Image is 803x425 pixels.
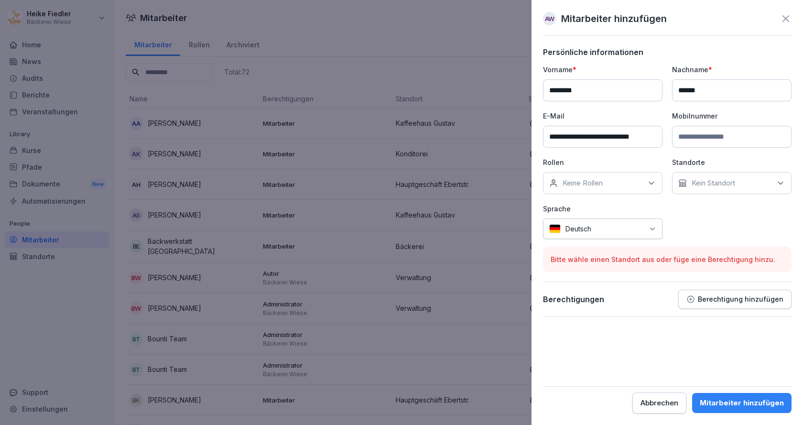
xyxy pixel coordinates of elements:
p: Keine Rollen [563,178,603,188]
div: Abbrechen [640,398,678,408]
button: Mitarbeiter hinzufügen [692,393,792,413]
p: Kein Standort [692,178,735,188]
p: Bitte wähle einen Standort aus oder füge eine Berechtigung hinzu. [551,254,784,264]
p: Rollen [543,157,662,167]
p: Persönliche informationen [543,47,792,57]
div: Deutsch [543,218,662,239]
p: Berechtigung hinzufügen [698,295,783,303]
p: Nachname [672,65,792,75]
img: de.svg [549,224,561,233]
p: E-Mail [543,111,662,121]
button: Berechtigung hinzufügen [678,290,792,309]
div: AW [543,12,556,25]
p: Mobilnummer [672,111,792,121]
p: Sprache [543,204,662,214]
p: Berechtigungen [543,294,604,304]
button: Abbrechen [632,392,686,414]
div: Mitarbeiter hinzufügen [700,398,784,408]
p: Vorname [543,65,662,75]
p: Standorte [672,157,792,167]
p: Mitarbeiter hinzufügen [561,11,667,26]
